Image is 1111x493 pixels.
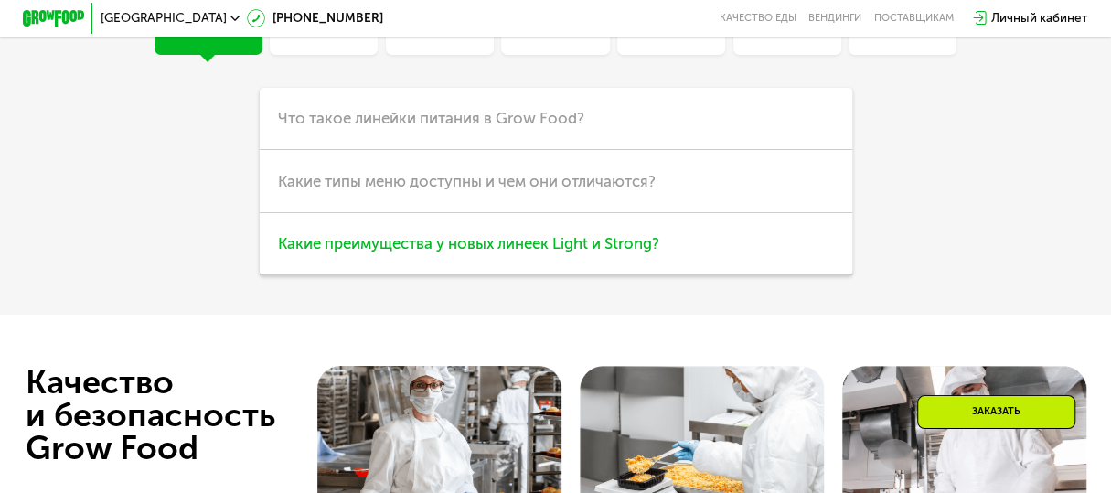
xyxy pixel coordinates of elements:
div: Качество и безопасность Grow Food [26,366,343,465]
a: Качество еды [719,12,796,25]
span: Что такое линейки питания в Grow Food? [278,109,584,127]
div: Заказать [917,395,1075,429]
div: Личный кабинет [991,9,1088,27]
a: Вендинги [808,12,861,25]
span: Какие преимущества у новых линеек Light и Strong? [278,234,659,252]
span: Какие типы меню доступны и чем они отличаются? [278,172,656,190]
div: поставщикам [873,12,953,25]
span: [GEOGRAPHIC_DATA] [101,12,227,25]
a: [PHONE_NUMBER] [247,9,382,27]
